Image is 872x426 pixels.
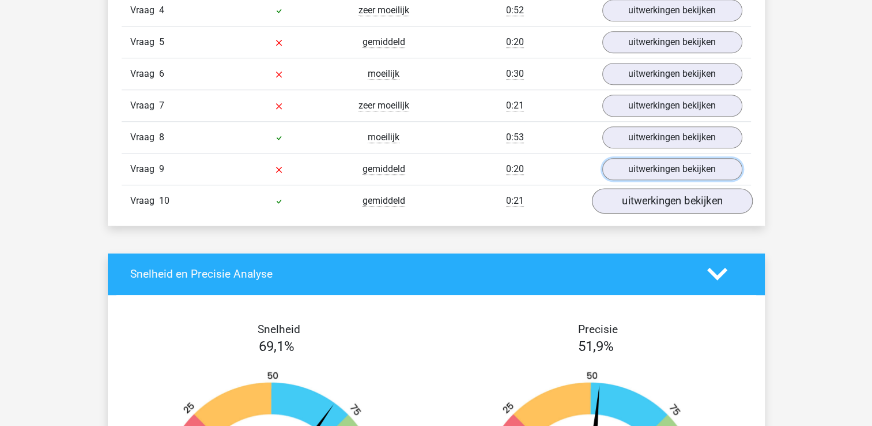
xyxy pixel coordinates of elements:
[602,126,742,148] a: uitwerkingen bekijken
[130,99,159,113] span: Vraag
[130,67,159,81] span: Vraag
[159,68,164,79] span: 6
[578,338,614,354] span: 51,9%
[602,158,742,180] a: uitwerkingen bekijken
[368,132,399,143] span: moeilijk
[130,162,159,176] span: Vraag
[602,95,742,117] a: uitwerkingen bekijken
[358,100,409,111] span: zeer moeilijk
[130,35,159,49] span: Vraag
[363,36,405,48] span: gemiddeld
[159,132,164,143] span: 8
[130,267,690,281] h4: Snelheid en Precisie Analyse
[358,5,409,16] span: zeer moeilijk
[368,68,399,80] span: moeilijk
[506,5,524,16] span: 0:52
[130,130,159,144] span: Vraag
[506,163,524,175] span: 0:20
[602,63,742,85] a: uitwerkingen bekijken
[159,195,169,206] span: 10
[259,338,295,354] span: 69,1%
[506,195,524,207] span: 0:21
[130,194,159,208] span: Vraag
[159,5,164,16] span: 4
[159,100,164,111] span: 7
[506,36,524,48] span: 0:20
[159,36,164,47] span: 5
[591,188,752,214] a: uitwerkingen bekijken
[506,100,524,111] span: 0:21
[159,163,164,174] span: 9
[506,68,524,80] span: 0:30
[506,132,524,143] span: 0:53
[602,31,742,53] a: uitwerkingen bekijken
[363,163,405,175] span: gemiddeld
[363,195,405,207] span: gemiddeld
[130,323,428,336] h4: Snelheid
[130,3,159,17] span: Vraag
[450,323,747,336] h4: Precisie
